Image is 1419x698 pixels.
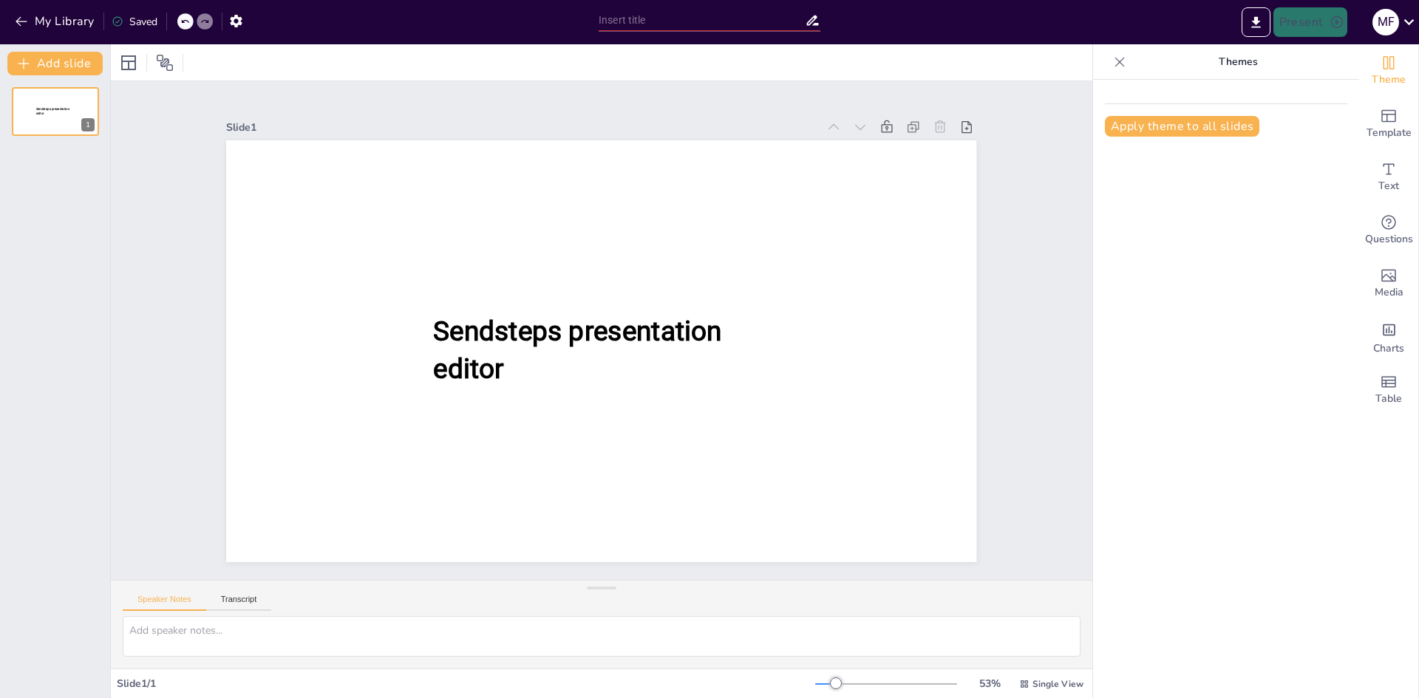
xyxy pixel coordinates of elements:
[1372,7,1399,37] button: M F
[1375,391,1402,407] span: Table
[1373,341,1404,357] span: Charts
[1359,363,1418,417] div: Add a table
[1359,151,1418,204] div: Add text boxes
[1365,231,1413,247] span: Questions
[1105,116,1259,137] button: Apply theme to all slides
[1372,72,1406,88] span: Theme
[1359,257,1418,310] div: Add images, graphics, shapes or video
[11,10,101,33] button: My Library
[1242,7,1270,37] button: Export to PowerPoint
[206,595,272,611] button: Transcript
[7,52,103,75] button: Add slide
[117,677,815,691] div: Slide 1 / 1
[12,87,99,136] div: 1
[972,677,1007,691] div: 53 %
[434,315,722,385] span: Sendsteps presentation editor
[599,10,805,31] input: Insert title
[1359,204,1418,257] div: Get real-time input from your audience
[1375,284,1403,301] span: Media
[1372,9,1399,35] div: M F
[1359,310,1418,363] div: Add charts and graphs
[156,54,174,72] span: Position
[226,120,817,134] div: Slide 1
[1359,44,1418,97] div: Change the overall theme
[1359,97,1418,151] div: Add ready made slides
[123,595,206,611] button: Speaker Notes
[117,51,140,75] div: Layout
[81,118,95,131] div: 1
[1032,678,1083,690] span: Single View
[1378,178,1399,194] span: Text
[112,15,157,29] div: Saved
[1132,44,1344,80] p: Themes
[1367,125,1412,141] span: Template
[1273,7,1347,37] button: Present
[36,107,69,115] span: Sendsteps presentation editor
